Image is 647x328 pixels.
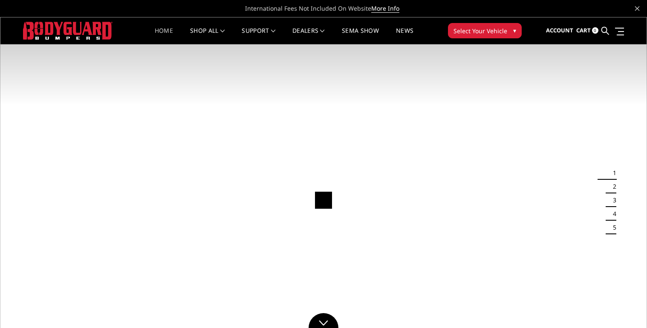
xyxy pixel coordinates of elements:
a: Account [546,19,573,42]
button: Select Your Vehicle [448,23,522,38]
span: Select Your Vehicle [453,26,507,35]
button: 5 of 5 [608,221,616,234]
button: 1 of 5 [608,166,616,180]
button: 3 of 5 [608,193,616,207]
a: shop all [190,28,225,44]
span: Account [546,26,573,34]
a: Cart 0 [576,19,598,42]
button: 4 of 5 [608,207,616,221]
span: 0 [592,27,598,34]
a: Click to Down [309,313,338,328]
span: ▾ [513,26,516,35]
button: 2 of 5 [608,180,616,193]
img: BODYGUARD BUMPERS [23,22,113,39]
span: Cart [576,26,591,34]
a: Support [242,28,275,44]
a: Dealers [292,28,325,44]
a: News [396,28,413,44]
a: SEMA Show [342,28,379,44]
a: More Info [371,4,399,13]
a: Home [155,28,173,44]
